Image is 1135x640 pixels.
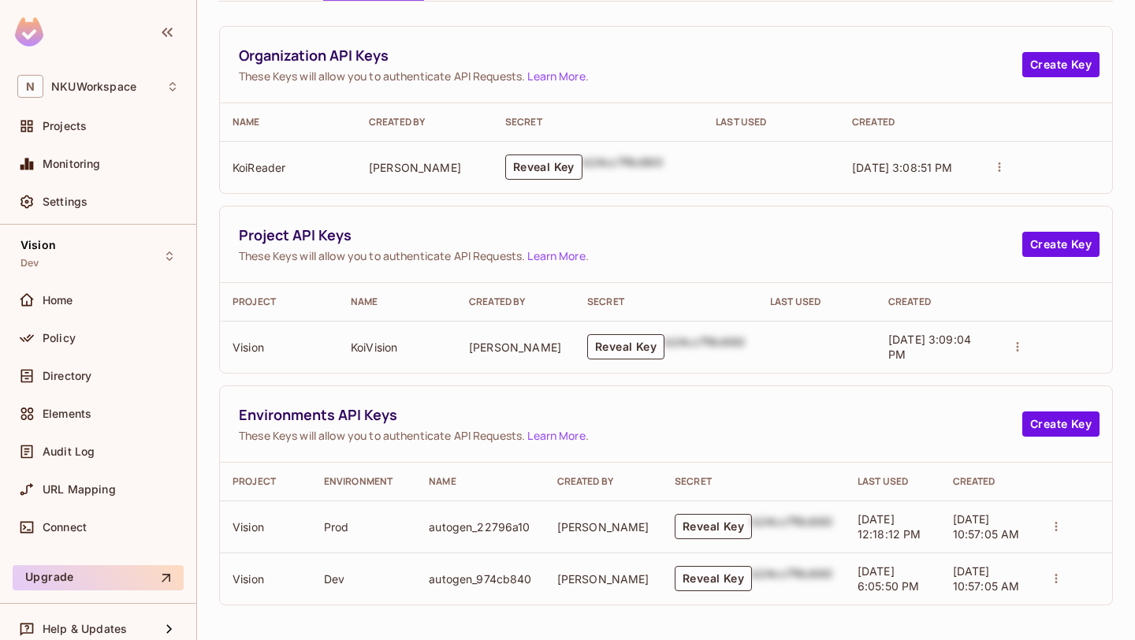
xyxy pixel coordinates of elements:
[587,334,664,359] button: Reveal Key
[582,154,663,180] div: b24cc7f8c660
[369,116,480,128] div: Created By
[338,321,456,373] td: KoiVision
[311,553,416,605] td: Dev
[220,321,338,373] td: Vision
[527,428,585,443] a: Learn More
[356,141,493,193] td: [PERSON_NAME]
[43,483,116,496] span: URL Mapping
[953,475,1020,488] div: Created
[43,195,87,208] span: Settings
[888,333,971,361] span: [DATE] 3:09:04 PM
[43,158,101,170] span: Monitoring
[675,514,752,539] button: Reveal Key
[752,514,832,539] div: b24cc7f8c660
[527,248,585,263] a: Learn More
[587,296,745,308] div: Secret
[43,120,87,132] span: Projects
[239,405,1022,425] span: Environments API Keys
[416,553,544,605] td: autogen_974cb840
[43,294,73,307] span: Home
[220,141,356,193] td: KoiReader
[220,553,311,605] td: Vision
[13,565,184,590] button: Upgrade
[20,257,39,270] span: Dev
[675,475,832,488] div: Secret
[770,296,863,308] div: Last Used
[43,370,91,382] span: Directory
[469,296,562,308] div: Created By
[239,46,1022,65] span: Organization API Keys
[888,296,981,308] div: Created
[17,75,43,98] span: N
[1022,52,1100,77] button: Create Key
[15,17,43,47] img: SReyMgAAAABJRU5ErkJggg==
[43,407,91,420] span: Elements
[43,521,87,534] span: Connect
[51,80,136,93] span: Workspace: NKUWorkspace
[239,225,1022,245] span: Project API Keys
[43,332,76,344] span: Policy
[505,154,582,180] button: Reveal Key
[852,161,953,174] span: [DATE] 3:08:51 PM
[858,475,928,488] div: Last Used
[858,512,921,541] span: [DATE] 12:18:12 PM
[1022,232,1100,257] button: Create Key
[545,500,662,553] td: [PERSON_NAME]
[351,296,444,308] div: Name
[239,248,1022,263] span: These Keys will allow you to authenticate API Requests. .
[456,321,575,373] td: [PERSON_NAME]
[239,69,1022,84] span: These Keys will allow you to authenticate API Requests. .
[557,475,649,488] div: Created By
[858,564,920,593] span: [DATE] 6:05:50 PM
[220,500,311,553] td: Vision
[233,116,344,128] div: Name
[239,428,1022,443] span: These Keys will allow you to authenticate API Requests. .
[311,500,416,553] td: Prod
[527,69,585,84] a: Learn More
[1045,515,1067,538] button: actions
[752,566,832,591] div: b24cc7f8c660
[545,553,662,605] td: [PERSON_NAME]
[416,500,544,553] td: autogen_22796a10
[1007,336,1029,358] button: actions
[324,475,404,488] div: Environment
[675,566,752,591] button: Reveal Key
[429,475,531,488] div: Name
[43,445,95,458] span: Audit Log
[988,156,1010,178] button: actions
[43,623,127,635] span: Help & Updates
[953,512,1020,541] span: [DATE] 10:57:05 AM
[852,116,963,128] div: Created
[716,116,827,128] div: Last Used
[20,239,56,251] span: Vision
[233,296,326,308] div: Project
[1045,567,1067,590] button: actions
[664,334,745,359] div: b24cc7f8c660
[953,564,1020,593] span: [DATE] 10:57:05 AM
[505,116,690,128] div: Secret
[1022,411,1100,437] button: Create Key
[233,475,299,488] div: Project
